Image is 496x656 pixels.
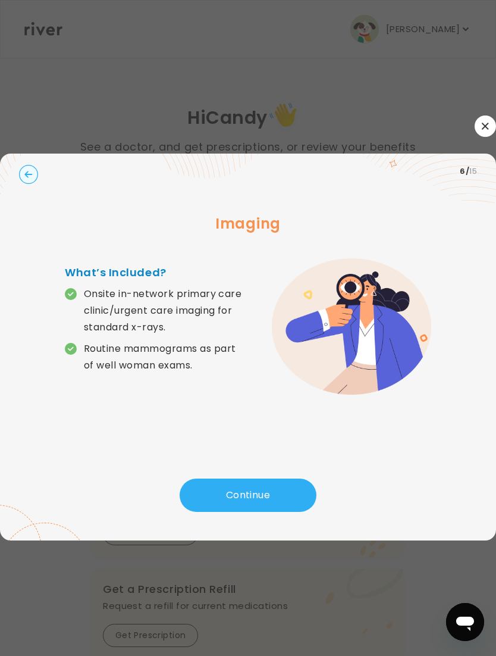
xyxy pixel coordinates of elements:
[272,258,431,395] img: error graphic
[84,341,248,374] p: Routine mammograms as part of well woman exams.
[84,286,248,336] p: Onsite in-network primary care clinic/urgent care imaging for standard x-rays.
[180,479,316,512] button: Continue
[19,213,477,235] h3: Imaging
[446,603,484,641] iframe: Button to launch messaging window
[65,264,248,281] h4: What’s Included?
